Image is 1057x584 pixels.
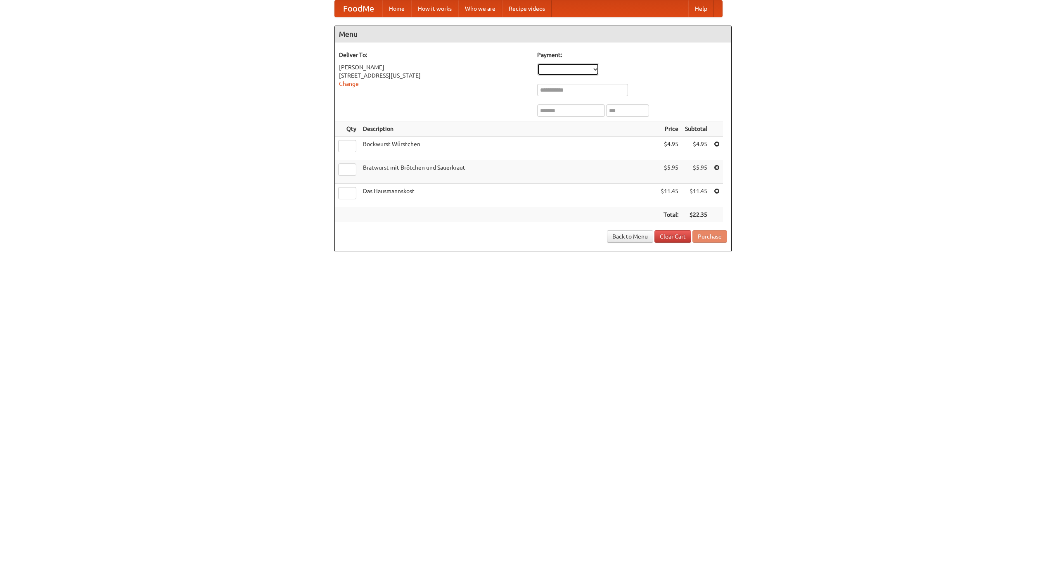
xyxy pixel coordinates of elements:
[657,184,682,207] td: $11.45
[682,184,711,207] td: $11.45
[360,137,657,160] td: Bockwurst Würstchen
[360,121,657,137] th: Description
[360,160,657,184] td: Bratwurst mit Brötchen und Sauerkraut
[688,0,714,17] a: Help
[657,121,682,137] th: Price
[502,0,552,17] a: Recipe videos
[682,121,711,137] th: Subtotal
[657,160,682,184] td: $5.95
[682,207,711,222] th: $22.35
[537,51,727,59] h5: Payment:
[339,80,359,87] a: Change
[382,0,411,17] a: Home
[339,51,529,59] h5: Deliver To:
[682,137,711,160] td: $4.95
[657,207,682,222] th: Total:
[607,230,653,243] a: Back to Menu
[411,0,458,17] a: How it works
[360,184,657,207] td: Das Hausmannskost
[654,230,691,243] a: Clear Cart
[335,26,731,43] h4: Menu
[657,137,682,160] td: $4.95
[335,121,360,137] th: Qty
[692,230,727,243] button: Purchase
[339,63,529,71] div: [PERSON_NAME]
[335,0,382,17] a: FoodMe
[339,71,529,80] div: [STREET_ADDRESS][US_STATE]
[682,160,711,184] td: $5.95
[458,0,502,17] a: Who we are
